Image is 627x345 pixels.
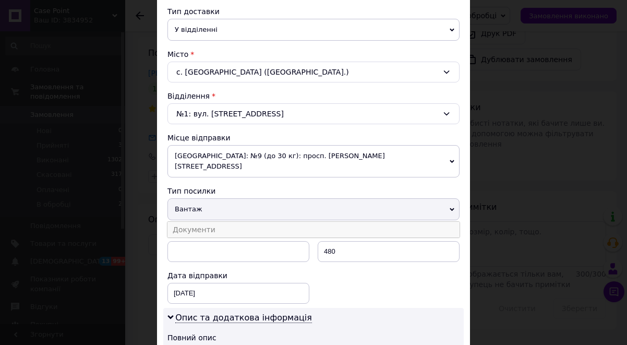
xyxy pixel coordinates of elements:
[167,270,309,281] div: Дата відправки
[167,91,460,101] div: Відділення
[167,49,460,60] div: Місто
[167,145,460,177] span: [GEOGRAPHIC_DATA]: №9 (до 30 кг): просп. [PERSON_NAME][STREET_ADDRESS]
[175,313,312,323] span: Опис та додаткова інформація
[167,103,460,124] div: №1: вул. [STREET_ADDRESS]
[167,198,460,220] span: Вантаж
[167,134,231,142] span: Місце відправки
[167,187,215,195] span: Тип посилки
[167,62,460,82] div: с. [GEOGRAPHIC_DATA] ([GEOGRAPHIC_DATA].)
[167,7,220,16] span: Тип доставки
[167,19,460,41] span: У відділенні
[167,222,460,237] li: Документи
[167,332,460,343] div: Повний опис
